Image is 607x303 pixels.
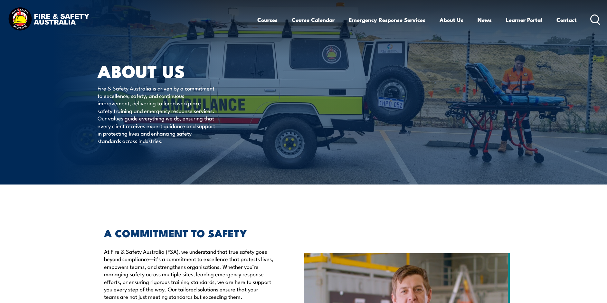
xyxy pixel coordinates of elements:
a: News [478,11,492,28]
a: Emergency Response Services [349,11,425,28]
a: About Us [440,11,463,28]
a: Contact [556,11,577,28]
h1: About Us [98,63,257,78]
p: Fire & Safety Australia is driven by a commitment to excellence, safety, and continuous improveme... [98,84,215,145]
a: Learner Portal [506,11,542,28]
a: Course Calendar [292,11,335,28]
h2: A COMMITMENT TO SAFETY [104,228,274,237]
p: At Fire & Safety Australia (FSA), we understand that true safety goes beyond compliance—it’s a co... [104,248,274,300]
a: Courses [257,11,278,28]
